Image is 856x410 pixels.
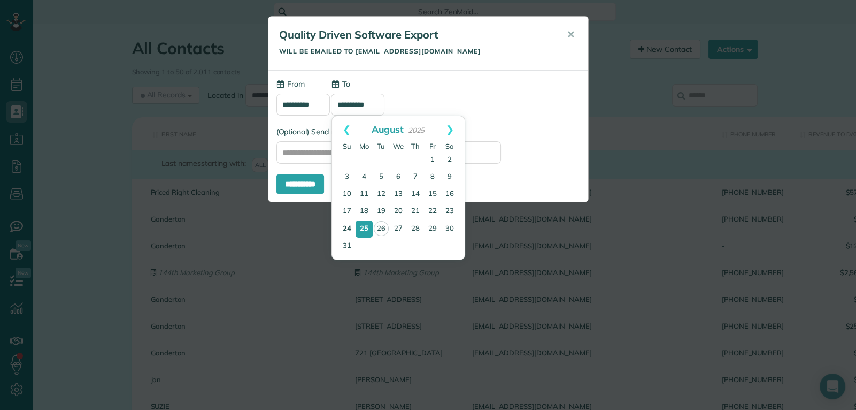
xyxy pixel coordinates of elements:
a: 23 [441,203,458,220]
a: 2 [441,151,458,169]
label: To [331,79,350,89]
a: 20 [390,203,407,220]
a: 4 [356,169,373,186]
span: Saturday [445,142,454,150]
a: 8 [424,169,441,186]
a: 16 [441,186,458,203]
a: 5 [373,169,390,186]
span: Wednesday [393,142,404,150]
a: 28 [407,221,424,238]
a: 13 [390,186,407,203]
span: ✕ [567,28,575,41]
span: Sunday [343,142,351,150]
a: 10 [338,186,356,203]
a: 26 [374,221,389,236]
a: Next [435,116,465,143]
a: 18 [356,203,373,220]
a: 21 [407,203,424,220]
label: From [276,79,305,89]
a: 15 [424,186,441,203]
span: Thursday [411,142,420,150]
a: 12 [373,186,390,203]
a: 17 [338,203,356,220]
span: Tuesday [377,142,385,150]
a: 31 [338,238,356,255]
span: August [372,123,404,135]
a: 27 [390,221,407,238]
label: (Optional) Send a copy of this email to: [276,126,580,137]
a: 6 [390,169,407,186]
a: 30 [441,221,458,238]
a: 14 [407,186,424,203]
a: 25 [356,221,373,238]
a: 19 [373,203,390,220]
a: Prev [332,116,361,143]
span: 2025 [408,126,425,134]
a: 7 [407,169,424,186]
a: 3 [338,169,356,186]
h5: Quality Driven Software Export [279,27,552,42]
span: Friday [429,142,436,150]
h5: Will be emailed to [EMAIL_ADDRESS][DOMAIN_NAME] [279,48,552,55]
a: 9 [441,169,458,186]
a: 22 [424,203,441,220]
a: 29 [424,221,441,238]
span: Monday [359,142,369,150]
a: 11 [356,186,373,203]
a: 24 [338,221,356,238]
a: 1 [424,151,441,169]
